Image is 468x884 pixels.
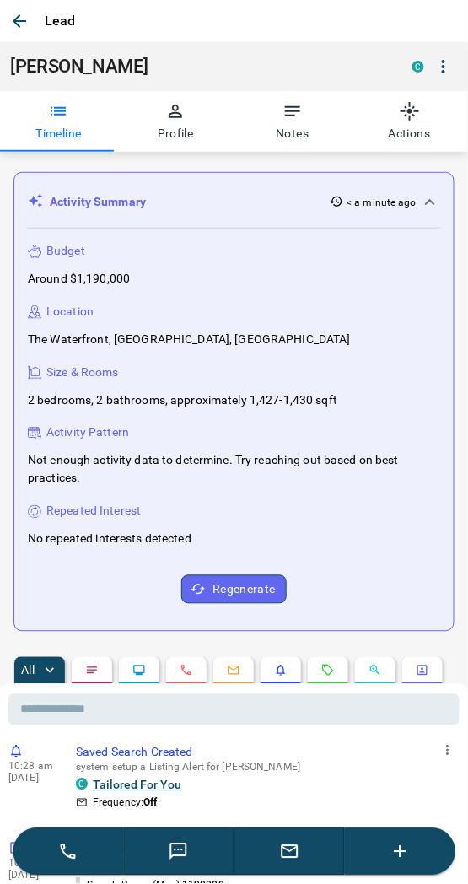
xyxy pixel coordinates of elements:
[180,664,193,677] svg: Calls
[416,664,429,677] svg: Agent Actions
[28,391,337,409] p: 2 bedrooms, 2 bathrooms, approximately 1,427-1,430 sqft
[181,575,287,604] button: Regenerate
[234,91,352,152] button: Notes
[50,193,146,211] p: Activity Summary
[10,56,387,78] h1: [PERSON_NAME]
[321,664,335,677] svg: Requests
[347,195,417,210] p: < a minute ago
[93,779,181,792] a: Tailored For You
[274,664,288,677] svg: Listing Alerts
[46,503,141,520] p: Repeated Interest
[28,452,440,488] p: Not enough activity data to determine. Try reaching out based on best practices.
[368,664,382,677] svg: Opportunities
[28,531,191,548] p: No repeated interests detected
[76,779,88,790] div: condos.ca
[76,762,453,773] p: system setup a Listing Alert for [PERSON_NAME]
[46,364,119,381] p: Size & Rooms
[8,773,59,784] p: [DATE]
[46,303,94,321] p: Location
[21,665,35,676] p: All
[8,761,59,773] p: 10:28 am
[132,664,146,677] svg: Lead Browsing Activity
[412,61,424,73] div: condos.ca
[28,270,130,288] p: Around $1,190,000
[351,91,468,152] button: Actions
[45,11,76,31] p: Lead
[8,858,59,870] p: 10:28 am
[85,664,99,677] svg: Notes
[46,424,129,442] p: Activity Pattern
[117,91,234,152] button: Profile
[46,242,85,260] p: Budget
[143,797,157,809] strong: Off
[227,664,240,677] svg: Emails
[76,744,453,762] p: Saved Search Created
[28,186,440,218] div: Activity Summary< a minute ago
[93,795,157,811] p: Frequency:
[28,331,351,348] p: The Waterfront, [GEOGRAPHIC_DATA], [GEOGRAPHIC_DATA]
